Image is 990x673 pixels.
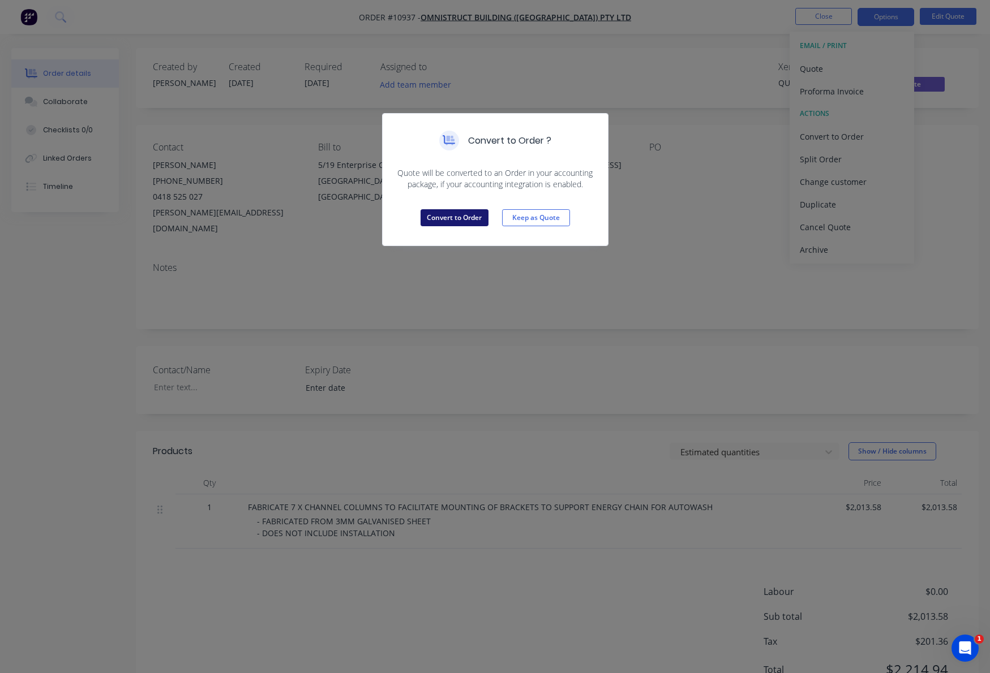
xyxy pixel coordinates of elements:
[975,635,984,644] span: 1
[468,134,551,148] h5: Convert to Order ?
[502,209,570,226] button: Keep as Quote
[421,209,488,226] button: Convert to Order
[396,167,594,190] span: Quote will be converted to an Order in your accounting package, if your accounting integration is...
[952,635,979,662] iframe: Intercom live chat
